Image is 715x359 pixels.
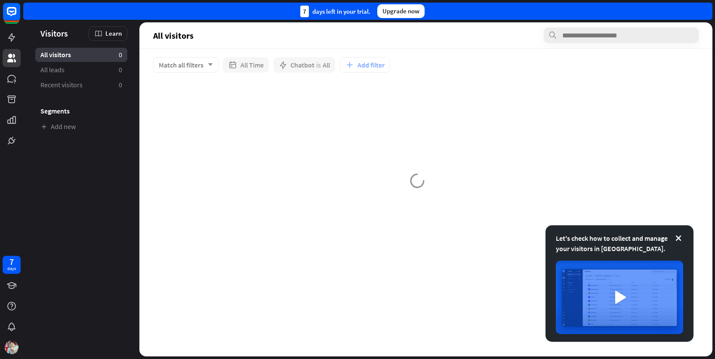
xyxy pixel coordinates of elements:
button: Open LiveChat chat widget [7,3,33,29]
aside: 0 [119,80,122,89]
span: All visitors [40,50,71,59]
div: Let's check how to collect and manage your visitors in [GEOGRAPHIC_DATA]. [556,233,683,254]
h3: Segments [35,107,127,115]
span: All visitors [153,31,194,40]
a: Add new [35,120,127,134]
span: Recent visitors [40,80,83,89]
div: 7 [300,6,309,17]
a: Recent visitors 0 [35,78,127,92]
span: Learn [105,29,122,37]
div: 7 [9,258,14,266]
div: days left in your trial. [300,6,370,17]
img: image [556,261,683,334]
a: 7 days [3,256,21,274]
span: Visitors [40,28,68,38]
div: days [7,266,16,272]
a: All leads 0 [35,63,127,77]
aside: 0 [119,65,122,74]
aside: 0 [119,50,122,59]
div: Upgrade now [377,4,425,18]
span: All leads [40,65,65,74]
